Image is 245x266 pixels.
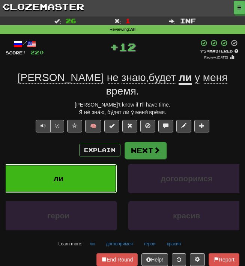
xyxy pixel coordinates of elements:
div: Я́ не́ зна́ю, бу́дет ли́ у́ меня́ вре́мя. [6,108,239,116]
button: ли [86,238,99,249]
span: Inf [180,17,196,24]
button: Report [209,253,239,266]
button: 🧠 [85,120,101,132]
span: знаю [122,72,146,84]
button: Next [125,142,167,159]
span: 75 % [200,49,209,53]
button: Explain [79,144,120,156]
span: красив [173,211,200,220]
span: 12 [119,41,136,53]
button: красив [163,238,185,249]
div: Text-to-speech controls [34,120,65,136]
span: меня [203,72,227,84]
button: Set this sentence to 100% Mastered (alt+m) [104,120,119,132]
span: 1 [125,17,131,24]
span: не [107,72,119,84]
small: Learn more: [59,241,83,246]
button: договоримся [102,238,137,249]
u: ли [179,72,192,85]
button: Favorite sentence (alt+f) [67,120,82,132]
button: Reset to 0% Mastered (alt+r) [122,120,137,132]
div: Mastered [199,48,239,54]
span: . [106,72,227,97]
button: Ignore sentence (alt+i) [140,120,155,132]
span: Score: [6,50,26,55]
span: время [106,85,136,97]
button: ½ [50,120,65,132]
button: Add to collection (alt+a) [194,120,209,132]
small: Review: [DATE] [204,55,228,59]
div: / [6,39,44,49]
span: у [195,72,200,84]
button: Help! [141,253,168,266]
button: Round history (alt+y) [172,253,186,266]
span: договоримся [161,174,212,183]
button: Play sentence audio (ctl+space) [36,120,51,132]
span: : [169,18,176,24]
button: герои [140,238,160,249]
button: Edit sentence (alt+d) [176,120,191,132]
span: ли [54,174,63,183]
strong: All [130,27,135,32]
span: : [54,18,61,24]
span: , [18,72,179,83]
span: будет [149,72,176,84]
span: : [114,18,121,24]
div: [PERSON_NAME]'t know if I'll have time. [6,101,239,108]
span: + [110,39,119,54]
span: 220 [30,49,44,56]
button: Discuss sentence (alt+u) [158,120,173,132]
span: 26 [66,17,76,24]
span: [PERSON_NAME] [18,72,104,84]
button: End Round [96,253,138,266]
span: герои [47,211,69,220]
